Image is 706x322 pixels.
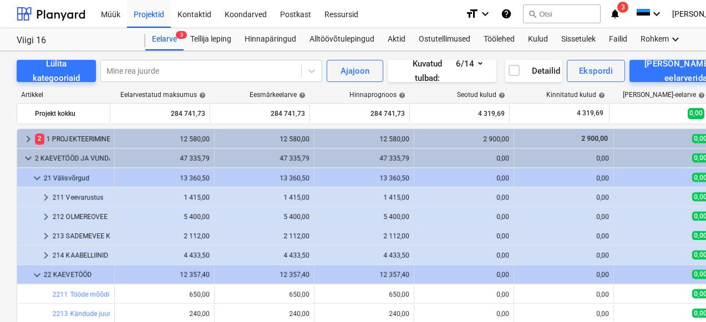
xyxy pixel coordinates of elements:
div: 284 741,73 [314,105,405,122]
div: 650,00 [219,290,309,298]
div: 1 415,00 [219,193,309,201]
div: Eesmärkeelarve [250,91,306,99]
span: keyboard_arrow_down [31,171,44,185]
span: 3 [176,31,187,39]
a: Alltöövõtulepingud [303,28,381,50]
div: Eelarvestatud maksumus [120,91,206,99]
div: 240,00 [119,310,210,318]
div: 4 433,50 [119,252,210,259]
div: Artikkel [17,91,111,99]
div: 240,00 [319,310,409,318]
div: Hinnaprognoos [349,91,405,99]
a: Sissetulek [555,28,602,50]
div: 1 PROJEKTEERIMINE JA ETTEVALMISTUS [35,130,110,148]
button: Lülita kategooriaid [17,60,96,82]
div: [PERSON_NAME]-eelarve [623,91,705,99]
a: Failid [602,28,634,50]
div: 2 112,00 [119,232,210,240]
button: Detailid [505,60,562,82]
div: 13 360,50 [319,174,409,182]
div: 0,00 [419,290,509,298]
div: 214 KAABELLIINID [53,247,110,264]
span: keyboard_arrow_right [22,132,35,146]
div: 13 360,50 [119,174,210,182]
div: 212 OLMEREOVEE KANALISATSIOON [53,208,110,226]
div: 0,00 [419,232,509,240]
div: 0,00 [419,213,509,221]
div: Lülita kategooriaid [30,57,83,86]
div: Rohkem [634,28,689,50]
div: 1 415,00 [119,193,210,201]
div: 47 335,79 [219,155,309,162]
div: 12 357,40 [119,271,210,279]
div: Detailid [507,64,560,78]
div: 47 335,79 [119,155,210,162]
div: 0,00 [519,213,609,221]
div: 21 Välisvõrgud [44,169,110,187]
div: Projekt kokku [35,105,105,122]
div: 12 357,40 [319,271,409,279]
a: Tellija leping [184,28,238,50]
div: 0,00 [419,271,509,279]
div: 0,00 [519,174,609,182]
div: 4 433,50 [219,252,309,259]
div: 2 KAEVETÖÖD JA VUNDAMENT [35,150,110,167]
div: 0,00 [419,252,509,259]
div: Ekspordi [579,64,613,78]
span: 2 [35,134,44,144]
div: 0,00 [419,193,509,201]
div: 0,00 [519,155,609,162]
div: 2 112,00 [219,232,309,240]
div: 12 357,40 [219,271,309,279]
span: keyboard_arrow_right [39,229,53,243]
a: Töölehed [477,28,521,50]
button: Ekspordi [567,60,625,82]
div: Kinnitatud kulud [546,91,605,99]
div: 5 400,00 [219,213,309,221]
div: 0,00 [519,232,609,240]
div: 284 741,73 [215,105,305,122]
a: Ostutellimused [412,28,477,50]
div: 2 112,00 [319,232,409,240]
div: 5 400,00 [319,213,409,221]
div: Ajajoon [341,64,369,78]
div: 0,00 [519,193,609,201]
span: keyboard_arrow_right [39,210,53,223]
a: Eelarve3 [145,28,184,50]
iframe: Chat Widget [651,269,706,322]
a: Hinnapäringud [238,28,303,50]
span: help [596,92,605,99]
div: 213 SADEMEVEE KANALISATSIOON JA DRENAAZ [53,227,110,245]
div: 284 741,73 [115,105,205,122]
div: 211 Veevarustus [53,188,110,206]
span: help [397,92,405,99]
a: 2211 Tööde mõõdistamine ja märkimistööd + teostusjoonis. [53,290,234,298]
div: 22 KAEVETÖÖD [44,266,110,284]
span: keyboard_arrow_down [22,152,35,165]
div: 47 335,79 [319,155,409,162]
div: 0,00 [419,174,509,182]
div: 2 900,00 [419,135,509,143]
div: 4 319,69 [414,105,505,122]
span: keyboard_arrow_down [31,268,44,282]
div: 0,00 [519,290,609,298]
div: 0,00 [519,252,609,259]
div: 1 415,00 [319,193,409,201]
span: help [297,92,306,99]
div: 0,00 [519,271,609,279]
div: Aktid [381,28,412,50]
span: help [197,92,206,99]
a: Kulud [521,28,555,50]
button: Ajajoon [327,60,383,82]
div: Viigi 16 [17,35,132,47]
button: Kuvatud tulbad:6/14 [388,60,496,82]
div: 0,00 [519,310,609,318]
span: keyboard_arrow_right [39,249,53,262]
span: keyboard_arrow_right [39,191,53,204]
div: 650,00 [319,290,409,298]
